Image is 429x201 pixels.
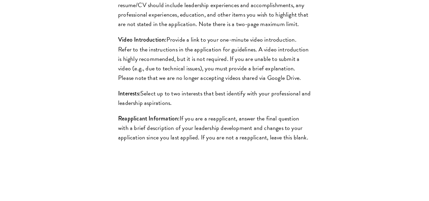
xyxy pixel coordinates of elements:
strong: Reapplicant Information: [118,114,180,123]
p: Provide a link to your one-minute video introduction. Refer to the instructions in the applicatio... [118,35,311,82]
strong: Interests: [118,89,140,98]
strong: Video Introduction: [118,35,166,44]
p: If you are a reapplicant, answer the final question with a brief description of your leadership d... [118,114,311,142]
p: Select up to two interests that best identify with your professional and leadership aspirations. [118,89,311,108]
